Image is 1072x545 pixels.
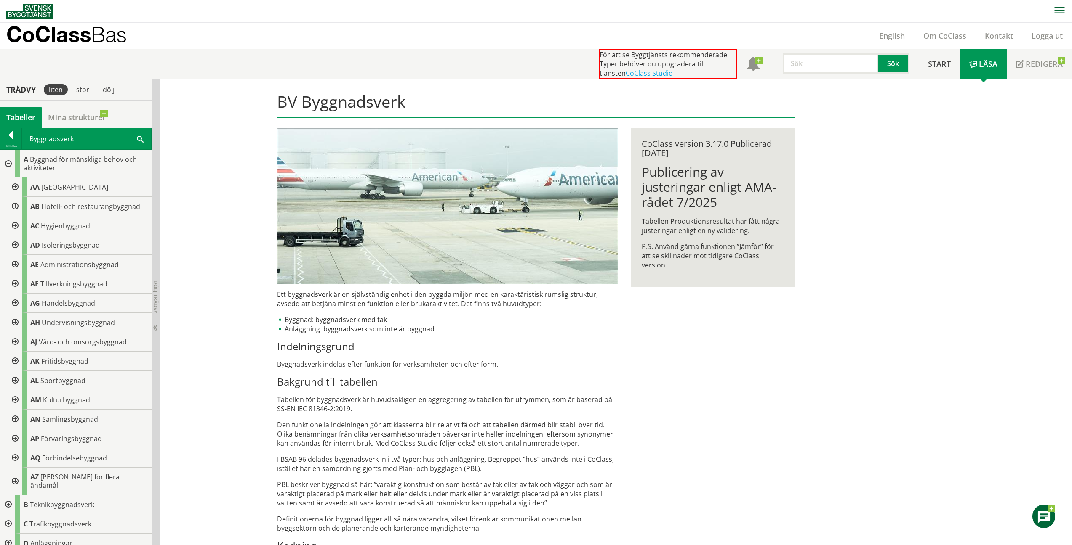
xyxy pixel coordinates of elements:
span: AL [30,376,39,385]
span: A [24,155,28,164]
div: Gå till informationssidan för CoClass Studio [7,294,152,313]
span: AQ [30,453,40,463]
div: Gå till informationssidan för CoClass Studio [7,197,152,216]
div: Gå till informationssidan för CoClass Studio [7,448,152,468]
div: Gå till informationssidan för CoClass Studio [7,468,152,495]
span: AE [30,260,39,269]
p: Tabellen Produktionsresultat har fått några justeringar enligt en ny validering. [642,217,784,235]
p: I BSAB 96 delades byggnadsverk in i två typer: hus och anläggning. Begreppet ”hus” används inte i... [277,455,618,473]
div: Gå till informationssidan för CoClass Studio [7,274,152,294]
span: Hygienbyggnad [41,221,90,230]
a: Logga ut [1022,31,1072,41]
span: AH [30,318,40,327]
button: Sök [878,53,909,74]
a: CoClassBas [6,23,145,49]
li: Byggnad: byggnadsverk med tak [277,315,618,324]
span: AK [30,357,40,366]
span: AB [30,202,40,211]
input: Sök [783,53,878,74]
span: Notifikationer [747,58,760,71]
span: Sportbyggnad [40,376,85,385]
div: Gå till informationssidan för CoClass Studio [7,313,152,332]
a: Start [919,49,960,79]
span: Samlingsbyggnad [42,415,98,424]
a: Läsa [960,49,1007,79]
p: PBL beskriver byggnad så här: ”varaktig konstruktion som består av tak eller av tak och väggar oc... [277,480,618,508]
div: CoClass version 3.17.0 Publicerad [DATE] [642,139,784,158]
p: Den funktionella indelningen gör att klasserna blir relativt få och att tabellen därmed blir stab... [277,420,618,448]
div: Gå till informationssidan för CoClass Studio [7,429,152,448]
a: Redigera [1007,49,1072,79]
span: Förvaringsbyggnad [41,434,102,443]
div: stor [71,84,94,95]
span: [GEOGRAPHIC_DATA] [41,183,108,192]
span: Byggnad för mänskliga behov och aktiviteter [24,155,137,172]
div: Trädvy [2,85,40,94]
span: Start [928,59,951,69]
span: AJ [30,337,37,347]
span: AA [30,183,40,192]
span: Fritidsbyggnad [41,357,88,366]
div: Gå till informationssidan för CoClass Studio [7,177,152,197]
span: Dölj trädvy [152,280,159,313]
p: Definitionerna för byggnad ligger alltså nära varandra, vilket förenklar kommunikationen mellan b... [277,514,618,533]
h1: Publicering av justeringar enligt AMA-rådet 7/2025 [642,164,784,210]
span: Redigera [1026,59,1063,69]
a: Kontakt [976,31,1022,41]
p: CoClass [6,29,127,39]
div: Gå till informationssidan för CoClass Studio [7,332,152,352]
span: AD [30,241,40,250]
a: Mina strukturer [42,107,112,128]
span: Isoleringsbyggnad [42,241,100,250]
span: Sök i tabellen [137,134,144,143]
span: AG [30,299,40,308]
a: CoClass Studio [626,69,673,78]
span: [PERSON_NAME] för flera ändamål [30,472,120,490]
span: Förbindelsebyggnad [42,453,107,463]
span: Trafikbyggnadsverk [29,519,91,529]
span: Handelsbyggnad [42,299,95,308]
span: AF [30,279,39,288]
span: AC [30,221,39,230]
span: Administrationsbyggnad [40,260,119,269]
span: Teknikbyggnadsverk [30,500,94,509]
a: Om CoClass [914,31,976,41]
a: English [870,31,914,41]
div: Gå till informationssidan för CoClass Studio [7,235,152,255]
span: Kulturbyggnad [43,395,90,405]
p: P.S. Använd gärna funktionen ”Jämför” för att se skillnader mot tidigare CoClass version. [642,242,784,270]
span: Bas [91,22,127,47]
div: För att se Byggtjänsts rekommenderade Typer behöver du uppgradera till tjänsten [599,49,737,79]
span: C [24,519,28,529]
h1: BV Byggnadsverk [277,92,795,118]
div: Gå till informationssidan för CoClass Studio [7,216,152,235]
span: Undervisningsbyggnad [42,318,115,327]
h3: Indelningsgrund [277,340,618,353]
div: Tillbaka [0,143,21,149]
span: B [24,500,28,509]
span: AN [30,415,40,424]
span: AM [30,395,41,405]
div: Gå till informationssidan för CoClass Studio [7,255,152,274]
span: Vård- och omsorgsbyggnad [39,337,127,347]
li: Anläggning: byggnadsverk som inte är byggnad [277,324,618,333]
div: Gå till informationssidan för CoClass Studio [7,352,152,371]
span: AZ [30,472,39,482]
h3: Bakgrund till tabellen [277,376,618,388]
div: Byggnadsverk [22,128,151,149]
span: Läsa [979,59,997,69]
img: Svensk Byggtjänst [6,4,53,19]
span: Tillverkningsbyggnad [40,279,107,288]
img: flygplatsbana.jpg [277,128,618,284]
div: Gå till informationssidan för CoClass Studio [7,410,152,429]
div: Gå till informationssidan för CoClass Studio [7,371,152,390]
div: liten [44,84,68,95]
p: Tabellen för byggnadsverk är huvudsakligen en aggregering av tabellen för utrymmen, som är basera... [277,395,618,413]
div: dölj [98,84,120,95]
span: Hotell- och restaurangbyggnad [41,202,140,211]
div: Gå till informationssidan för CoClass Studio [7,390,152,410]
span: AP [30,434,39,443]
